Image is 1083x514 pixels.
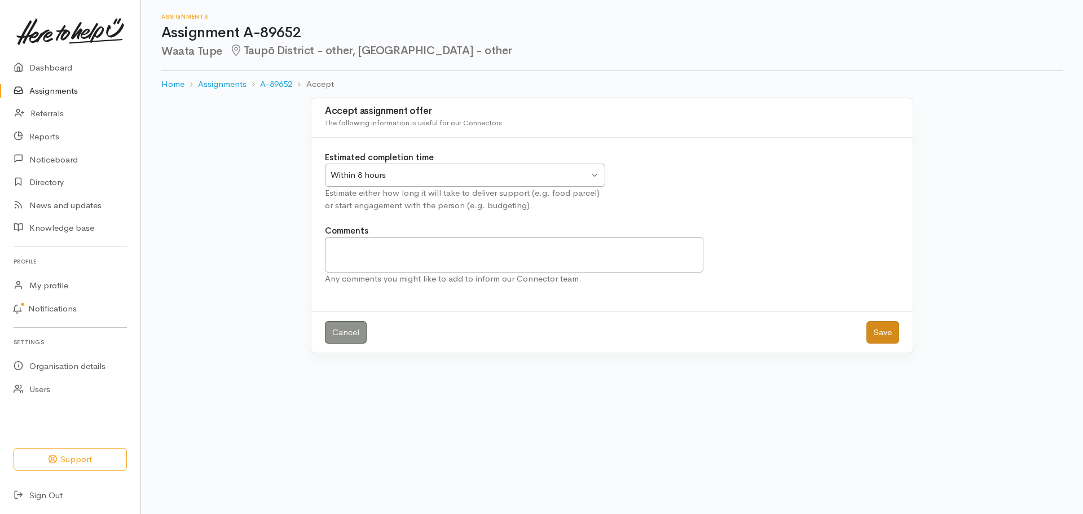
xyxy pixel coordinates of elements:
[325,187,605,212] div: Estimate either how long it will take to deliver support (e.g. food parcel) or start engagement w...
[14,254,127,269] h6: Profile
[866,321,899,344] button: Save
[325,273,703,285] div: Any comments you might like to add to inform our Connector team.
[325,321,367,344] a: Cancel
[14,335,127,350] h6: Settings
[198,78,246,91] a: Assignments
[260,78,292,91] a: A-89652
[161,71,1063,98] nav: breadcrumb
[161,45,1063,58] h2: Waata Tupe
[325,118,502,128] span: The following information is useful for our Connectors
[325,225,368,238] label: Comments
[161,14,1063,20] h6: Assignments
[325,151,434,164] label: Estimated completion time
[161,25,1063,41] h1: Assignment A-89652
[325,106,899,117] h3: Accept assignment offer
[292,78,333,91] li: Accept
[331,169,589,182] div: Within 8 hours
[229,43,512,58] span: Taupō District - other, [GEOGRAPHIC_DATA] - other
[14,448,127,471] button: Support
[161,78,184,91] a: Home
